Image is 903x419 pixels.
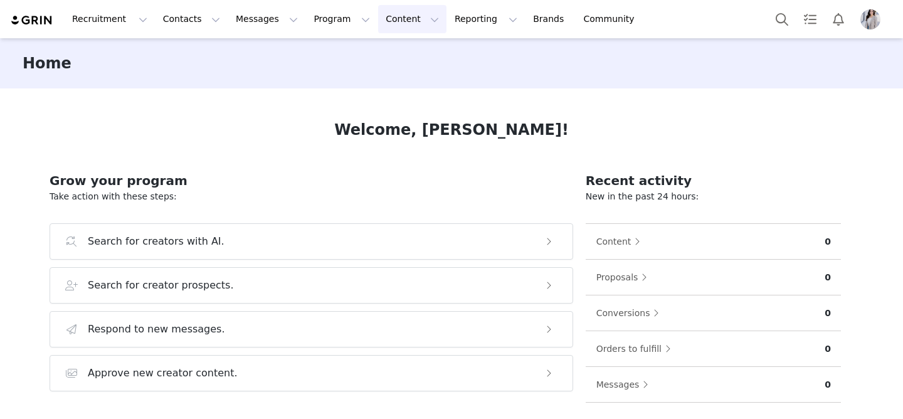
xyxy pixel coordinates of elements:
[596,231,647,252] button: Content
[586,171,841,190] h2: Recent activity
[825,235,831,248] p: 0
[596,374,655,395] button: Messages
[825,271,831,284] p: 0
[156,5,228,33] button: Contacts
[596,339,677,359] button: Orders to fulfill
[306,5,378,33] button: Program
[88,366,238,381] h3: Approve new creator content.
[525,5,575,33] a: Brands
[378,5,446,33] button: Content
[586,190,841,203] p: New in the past 24 hours:
[228,5,305,33] button: Messages
[825,307,831,320] p: 0
[88,322,225,337] h3: Respond to new messages.
[334,119,569,141] h1: Welcome, [PERSON_NAME]!
[447,5,525,33] button: Reporting
[88,278,234,293] h3: Search for creator prospects.
[768,5,796,33] button: Search
[65,5,155,33] button: Recruitment
[50,355,573,391] button: Approve new creator content.
[596,303,666,323] button: Conversions
[825,342,831,356] p: 0
[10,14,54,26] img: grin logo
[50,171,573,190] h2: Grow your program
[853,9,893,29] button: Profile
[88,234,224,249] h3: Search for creators with AI.
[860,9,880,29] img: d9f32353-f87a-4e8b-874c-bdea2c1ff795.jpg
[50,311,573,347] button: Respond to new messages.
[23,52,71,75] h3: Home
[50,267,573,304] button: Search for creator prospects.
[825,378,831,391] p: 0
[50,223,573,260] button: Search for creators with AI.
[50,190,573,203] p: Take action with these steps:
[825,5,852,33] button: Notifications
[596,267,654,287] button: Proposals
[796,5,824,33] a: Tasks
[576,5,648,33] a: Community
